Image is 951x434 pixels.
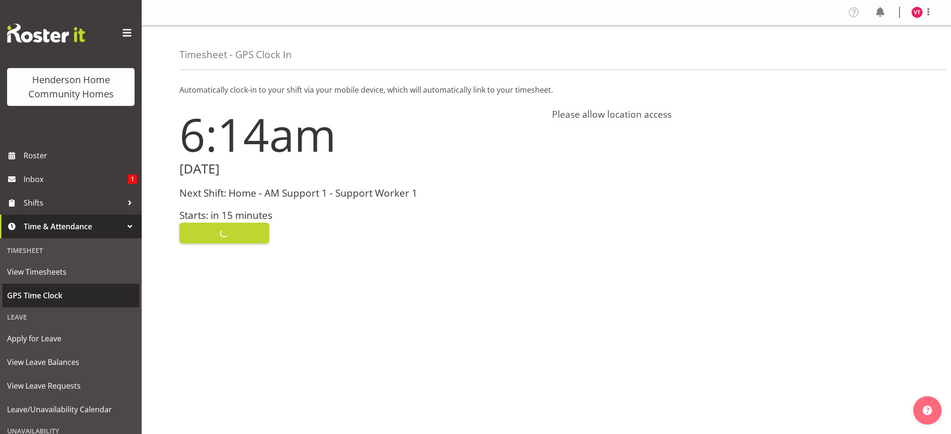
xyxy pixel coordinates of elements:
[7,24,85,43] img: Rosterit website logo
[2,260,139,284] a: View Timesheets
[7,331,135,346] span: Apply for Leave
[179,49,292,60] h4: Timesheet - GPS Clock In
[7,379,135,393] span: View Leave Requests
[24,219,123,234] span: Time & Attendance
[24,172,128,186] span: Inbox
[179,84,913,95] p: Automatically clock-in to your shift via your mobile device, which will automatically link to you...
[7,402,135,417] span: Leave/Unavailability Calendar
[2,398,139,421] a: Leave/Unavailability Calendar
[2,241,139,260] div: Timesheet
[179,188,541,199] h3: Next Shift: Home - AM Support 1 - Support Worker 1
[24,196,123,210] span: Shifts
[7,355,135,369] span: View Leave Balances
[2,327,139,350] a: Apply for Leave
[179,162,541,176] h2: [DATE]
[24,148,137,163] span: Roster
[2,350,139,374] a: View Leave Balances
[17,73,125,101] div: Henderson Home Community Homes
[179,109,541,160] h1: 6:14am
[911,7,923,18] img: vanessa-thornley8527.jpg
[128,174,137,184] span: 1
[7,288,135,303] span: GPS Time Clock
[2,284,139,307] a: GPS Time Clock
[2,307,139,327] div: Leave
[179,210,541,221] h3: Starts: in 15 minutes
[552,109,913,120] h4: Please allow location access
[923,406,932,415] img: help-xxl-2.png
[7,265,135,279] span: View Timesheets
[2,374,139,398] a: View Leave Requests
